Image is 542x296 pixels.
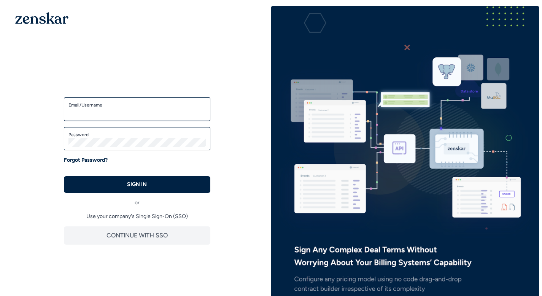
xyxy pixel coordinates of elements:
[64,176,210,193] button: SIGN IN
[68,102,206,108] label: Email/Username
[15,12,68,24] img: 1OGAJ2xQqyY4LXKgY66KYq0eOWRCkrZdAb3gUhuVAqdWPZE9SRJmCz+oDMSn4zDLXe31Ii730ItAGKgCKgCCgCikA4Av8PJUP...
[64,156,108,164] a: Forgot Password?
[68,132,206,138] label: Password
[64,213,210,220] p: Use your company's Single Sign-On (SSO)
[64,193,210,207] div: or
[64,226,210,245] button: CONTINUE WITH SSO
[127,181,147,188] p: SIGN IN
